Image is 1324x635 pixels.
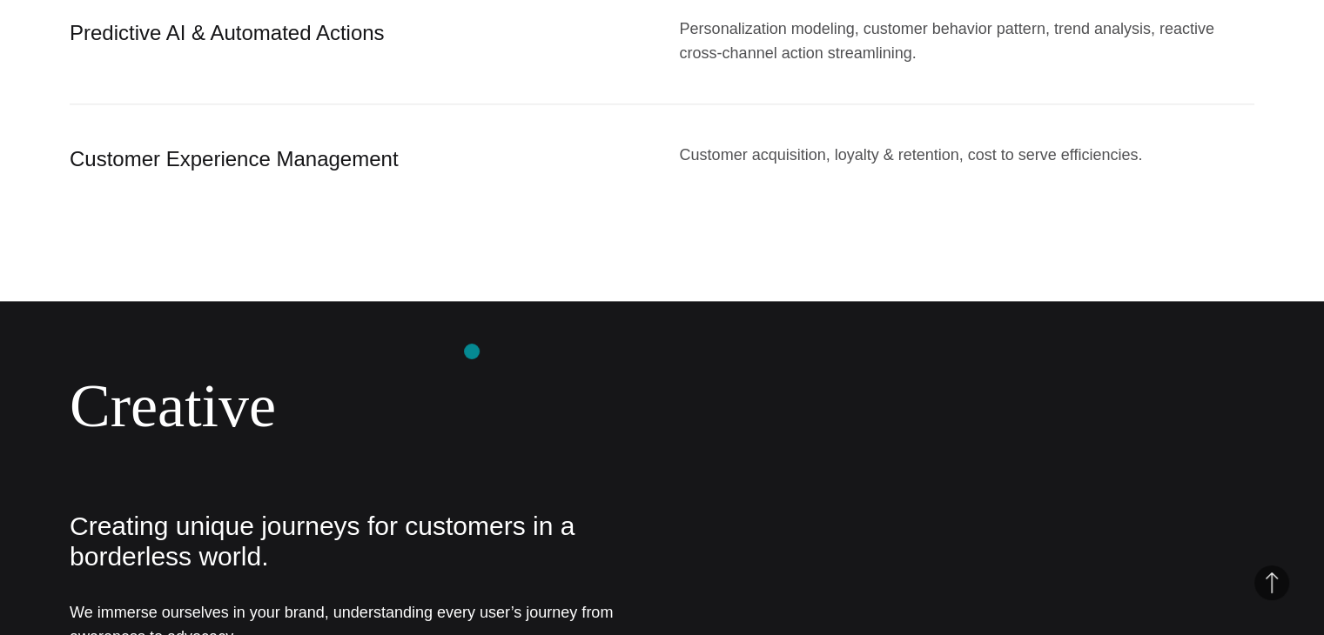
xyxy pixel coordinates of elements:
[1254,565,1289,600] button: Back to Top
[70,17,645,65] div: Predictive AI & Automated Actions
[70,511,645,572] p: Creating unique journeys for customers in a borderless world.
[70,372,276,439] a: Creative
[70,143,645,176] div: Customer Experience Management
[680,143,1255,176] div: Customer acquisition, loyalty & retention, cost to serve efficiencies.
[680,17,1255,65] div: Personalization modeling, customer behavior pattern, trend analysis, reactive cross-channel actio...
